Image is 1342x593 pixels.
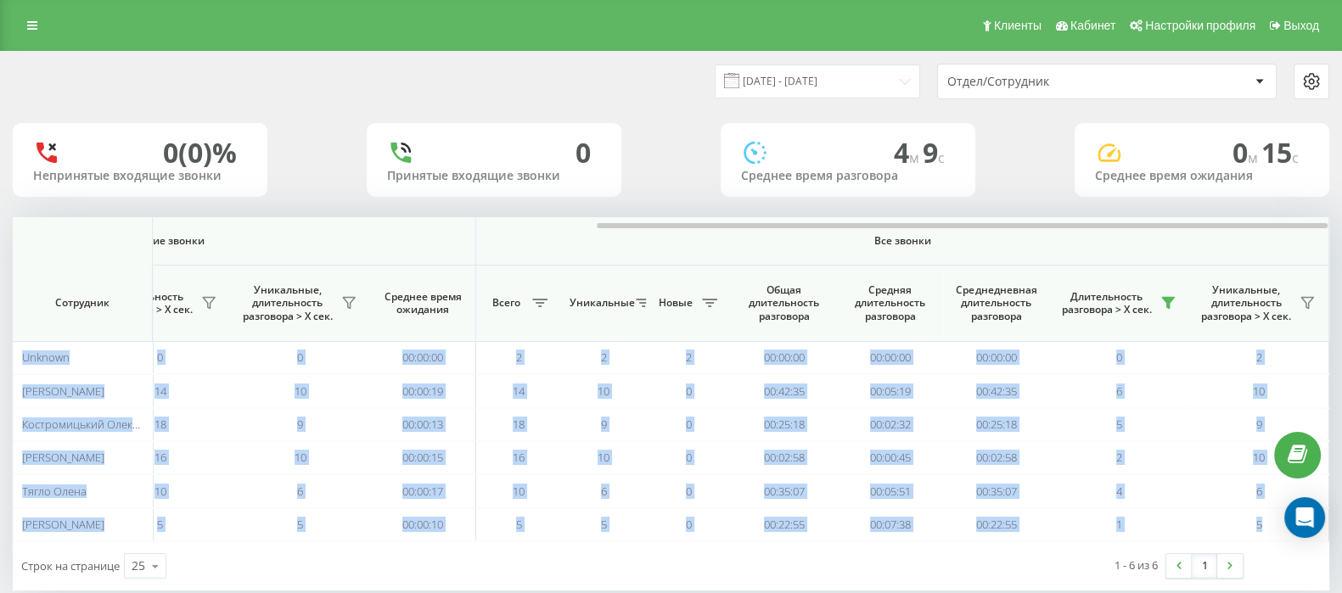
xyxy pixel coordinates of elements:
span: 4 [894,134,923,171]
span: 10 [598,450,609,465]
span: Уникальные [570,296,631,310]
div: 1 - 6 из 6 [1115,557,1158,573]
span: Сотрудник [27,296,138,310]
span: 0 [1233,134,1261,171]
span: Среднедневная длительность разговора [956,283,1036,323]
div: Непринятые входящие звонки [33,169,247,183]
td: 00:25:18 [943,408,1049,441]
span: Уникальные, длительность разговора > Х сек. [1198,283,1294,323]
span: 5 [1116,417,1122,432]
span: 5 [601,517,607,532]
div: 0 (0)% [163,137,237,169]
span: 0 [686,484,692,499]
span: Уникальные, длительность разговора > Х сек. [239,283,336,323]
span: 16 [154,450,166,465]
span: Клиенты [994,19,1042,32]
span: 0 [686,417,692,432]
span: 9 [923,134,945,171]
span: [PERSON_NAME] [22,383,104,399]
td: 00:35:07 [731,474,837,507]
div: 0 [576,137,591,169]
span: 9 [297,417,303,432]
span: c [938,148,945,167]
span: 0 [686,383,692,399]
td: 00:00:45 [837,441,943,474]
span: 10 [154,484,166,499]
span: 10 [1253,450,1265,465]
span: 2 [1116,450,1122,465]
span: Выход [1283,19,1319,32]
td: 00:00:00 [370,341,476,374]
span: 0 [157,350,163,365]
td: 00:00:15 [370,441,476,474]
span: Новые [654,296,697,310]
span: 10 [1253,383,1265,399]
span: 4 [1116,484,1122,499]
span: Общая длительность разговора [744,283,824,323]
div: Принятые входящие звонки [387,169,601,183]
span: 0 [1116,350,1122,365]
div: 25 [132,557,145,574]
div: Open Intercom Messenger [1284,497,1325,538]
span: 10 [295,450,306,465]
td: 00:05:19 [837,374,943,407]
span: Строк на странице [21,558,120,573]
span: 2 [601,350,607,365]
span: [PERSON_NAME] [22,450,104,465]
span: 1 [1116,517,1122,532]
span: 0 [686,450,692,465]
span: 9 [601,417,607,432]
span: Все звонки [526,234,1278,248]
span: 18 [513,417,525,432]
span: 18 [154,417,166,432]
span: 6 [1116,383,1122,399]
span: c [1292,148,1299,167]
span: 5 [1256,517,1262,532]
td: 00:42:35 [731,374,837,407]
span: 0 [297,350,303,365]
span: 14 [513,383,525,399]
span: 6 [297,484,303,499]
span: Настройки профиля [1145,19,1255,32]
td: 00:25:18 [731,408,837,441]
span: 5 [516,517,522,532]
td: 00:00:00 [943,341,1049,374]
td: 00:42:35 [943,374,1049,407]
td: 00:00:00 [837,341,943,374]
span: Тягло Олена [22,484,87,499]
span: 16 [513,450,525,465]
span: 10 [598,383,609,399]
span: 10 [513,484,525,499]
td: 00:05:51 [837,474,943,507]
span: м [909,148,923,167]
td: 00:07:38 [837,508,943,541]
td: 00:00:00 [731,341,837,374]
span: Костромицький Олександр [22,417,163,432]
td: 00:00:10 [370,508,476,541]
div: Среднее время ожидания [1095,169,1309,183]
span: 5 [297,517,303,532]
span: 5 [157,517,163,532]
span: 14 [154,383,166,399]
div: Среднее время разговора [741,169,955,183]
td: 00:35:07 [943,474,1049,507]
span: 0 [686,517,692,532]
span: 9 [1256,417,1262,432]
span: Всего [485,296,527,310]
span: 15 [1261,134,1299,171]
td: 00:00:13 [370,408,476,441]
span: 2 [516,350,522,365]
span: [PERSON_NAME] [22,517,104,532]
td: 00:22:55 [943,508,1049,541]
td: 00:22:55 [731,508,837,541]
td: 00:02:58 [731,441,837,474]
td: 00:00:17 [370,474,476,507]
span: 2 [1256,350,1262,365]
td: 00:02:58 [943,441,1049,474]
td: 00:00:19 [370,374,476,407]
span: 10 [295,383,306,399]
span: 2 [686,350,692,365]
div: Отдел/Сотрудник [947,75,1150,89]
span: 6 [1256,484,1262,499]
span: 6 [601,484,607,499]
